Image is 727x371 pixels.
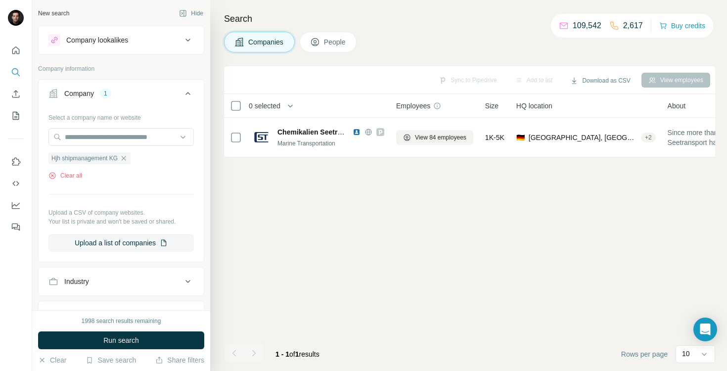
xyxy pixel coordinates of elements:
[38,355,66,365] button: Clear
[529,133,637,142] span: [GEOGRAPHIC_DATA], [GEOGRAPHIC_DATA]
[51,154,118,163] span: Hjh shipmanagement KG
[289,350,295,358] span: of
[516,133,525,142] span: 🇩🇪
[485,133,504,142] span: 1K-5K
[668,101,686,111] span: About
[275,350,289,358] span: 1 - 1
[38,64,204,73] p: Company information
[563,73,637,88] button: Download as CSV
[8,175,24,192] button: Use Surfe API
[64,89,94,98] div: Company
[39,270,204,293] button: Industry
[248,37,284,47] span: Companies
[353,128,361,136] img: LinkedIn logo
[682,349,690,359] p: 10
[8,218,24,236] button: Feedback
[38,9,69,18] div: New search
[485,101,499,111] span: Size
[516,101,552,111] span: HQ location
[275,350,319,358] span: results
[39,28,204,52] button: Company lookalikes
[8,10,24,26] img: Avatar
[48,208,194,217] p: Upload a CSV of company websites.
[39,303,204,327] button: HQ location
[8,63,24,81] button: Search
[103,335,139,345] span: Run search
[48,217,194,226] p: Your list is private and won't be saved or shared.
[82,317,161,325] div: 1998 search results remaining
[8,153,24,171] button: Use Surfe on LinkedIn
[277,139,384,148] div: Marine Transportation
[48,171,82,180] button: Clear all
[573,20,601,32] p: 109,542
[295,350,299,358] span: 1
[641,133,656,142] div: + 2
[8,85,24,103] button: Enrich CSV
[659,19,705,33] button: Buy credits
[693,318,717,341] div: Open Intercom Messenger
[249,101,280,111] span: 0 selected
[39,82,204,109] button: Company1
[66,35,128,45] div: Company lookalikes
[277,128,363,136] span: Chemikalien Seetransport
[324,37,347,47] span: People
[396,130,473,145] button: View 84 employees
[172,6,210,21] button: Hide
[86,355,136,365] button: Save search
[100,89,111,98] div: 1
[396,101,430,111] span: Employees
[224,12,715,26] h4: Search
[8,42,24,59] button: Quick start
[254,132,270,143] img: Logo of Chemikalien Seetransport
[48,109,194,122] div: Select a company name or website
[8,196,24,214] button: Dashboard
[415,133,466,142] span: View 84 employees
[621,349,668,359] span: Rows per page
[623,20,643,32] p: 2,617
[64,277,89,286] div: Industry
[48,234,194,252] button: Upload a list of companies
[155,355,204,365] button: Share filters
[8,107,24,125] button: My lists
[38,331,204,349] button: Run search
